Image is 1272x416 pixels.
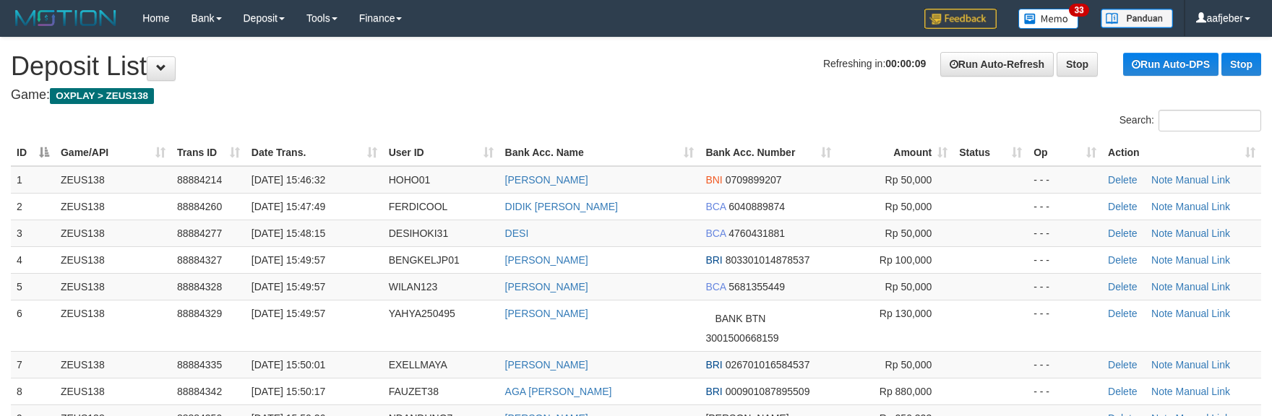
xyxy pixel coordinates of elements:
[383,139,499,166] th: User ID: activate to sort column ascending
[55,139,171,166] th: Game/API: activate to sort column ascending
[389,174,431,186] span: HOHO01
[1108,254,1137,266] a: Delete
[885,174,932,186] span: Rp 50,000
[252,308,325,319] span: [DATE] 15:49:57
[505,227,529,239] a: DESI
[729,281,785,292] span: Copy 5681355449 to clipboard
[55,351,171,378] td: ZEUS138
[11,193,55,220] td: 2
[55,193,171,220] td: ZEUS138
[177,254,222,266] span: 88884327
[880,254,932,266] span: Rp 100,000
[11,139,55,166] th: ID: activate to sort column descending
[1221,53,1261,76] a: Stop
[1151,308,1173,319] a: Note
[55,246,171,273] td: ZEUS138
[11,166,55,194] td: 1
[177,359,222,370] span: 88884335
[705,359,722,370] span: BRI
[885,281,932,292] span: Rp 50,000
[1108,227,1137,239] a: Delete
[1175,227,1230,239] a: Manual Link
[252,174,325,186] span: [DATE] 15:46:32
[705,332,778,344] span: Copy 3001500668159 to clipboard
[1108,359,1137,370] a: Delete
[1123,53,1219,76] a: Run Auto-DPS
[252,386,325,397] span: [DATE] 15:50:17
[705,174,722,186] span: BNI
[505,308,588,319] a: [PERSON_NAME]
[1175,308,1230,319] a: Manual Link
[55,300,171,351] td: ZEUS138
[11,88,1261,103] h4: Game:
[1175,174,1230,186] a: Manual Link
[726,359,810,370] span: Copy 026701016584537 to clipboard
[1028,378,1102,404] td: - - -
[1159,110,1261,131] input: Search:
[729,201,785,212] span: Copy 6040889874 to clipboard
[1108,308,1137,319] a: Delete
[1101,9,1173,28] img: panduan.png
[1108,174,1137,186] a: Delete
[177,386,222,397] span: 88884342
[1120,110,1261,131] label: Search:
[880,386,932,397] span: Rp 880,000
[1108,386,1137,397] a: Delete
[11,220,55,246] td: 3
[705,386,722,397] span: BRI
[1028,351,1102,378] td: - - -
[1028,300,1102,351] td: - - -
[1028,166,1102,194] td: - - -
[726,254,810,266] span: Copy 803301014878537 to clipboard
[177,201,222,212] span: 88884260
[252,227,325,239] span: [DATE] 15:48:15
[940,52,1054,77] a: Run Auto-Refresh
[1028,193,1102,220] td: - - -
[505,359,588,370] a: [PERSON_NAME]
[729,227,785,239] span: Copy 4760431881 to clipboard
[55,220,171,246] td: ZEUS138
[252,359,325,370] span: [DATE] 15:50:01
[885,359,932,370] span: Rp 50,000
[1151,254,1173,266] a: Note
[880,308,932,319] span: Rp 130,000
[1028,273,1102,300] td: - - -
[705,201,726,212] span: BCA
[1069,4,1088,17] span: 33
[1057,52,1098,77] a: Stop
[1018,9,1079,29] img: Button%20Memo.svg
[1151,359,1173,370] a: Note
[1151,281,1173,292] a: Note
[50,88,154,104] span: OXPLAY > ZEUS138
[55,378,171,404] td: ZEUS138
[11,52,1261,81] h1: Deposit List
[246,139,383,166] th: Date Trans.: activate to sort column ascending
[1175,359,1230,370] a: Manual Link
[726,386,810,397] span: Copy 000901087895509 to clipboard
[252,254,325,266] span: [DATE] 15:49:57
[705,254,722,266] span: BRI
[1028,220,1102,246] td: - - -
[505,254,588,266] a: [PERSON_NAME]
[505,281,588,292] a: [PERSON_NAME]
[499,139,700,166] th: Bank Acc. Name: activate to sort column ascending
[11,300,55,351] td: 6
[252,201,325,212] span: [DATE] 15:47:49
[11,7,121,29] img: MOTION_logo.png
[171,139,246,166] th: Trans ID: activate to sort column ascending
[837,139,953,166] th: Amount: activate to sort column ascending
[389,386,439,397] span: FAUZET38
[953,139,1028,166] th: Status: activate to sort column ascending
[11,378,55,404] td: 8
[389,227,448,239] span: DESIHOKI31
[1108,201,1137,212] a: Delete
[1108,281,1137,292] a: Delete
[705,306,775,331] span: BANK BTN
[177,227,222,239] span: 88884277
[1175,386,1230,397] a: Manual Link
[705,227,726,239] span: BCA
[11,273,55,300] td: 5
[1175,254,1230,266] a: Manual Link
[505,201,618,212] a: DIDIK [PERSON_NAME]
[55,166,171,194] td: ZEUS138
